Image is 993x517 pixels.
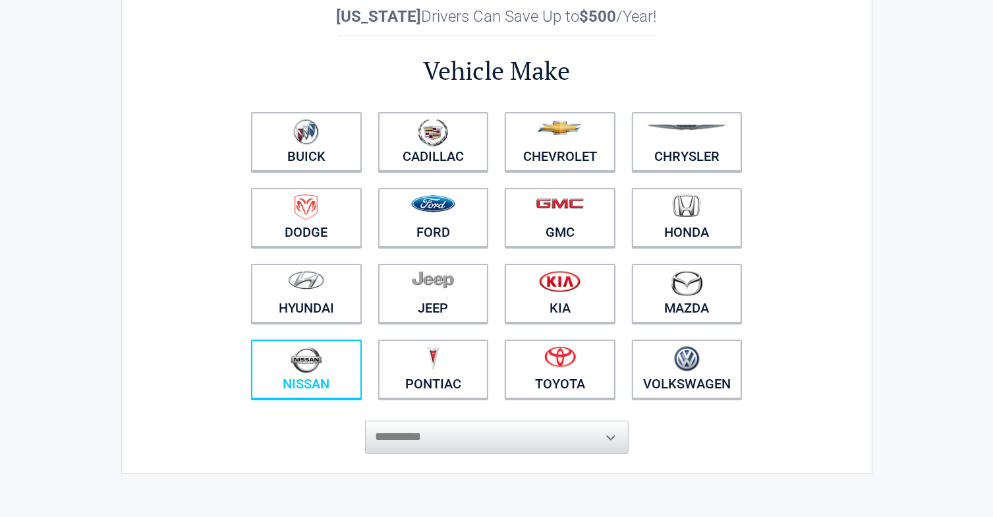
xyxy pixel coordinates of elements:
[295,195,318,220] img: dodge
[580,7,617,26] b: $500
[251,340,362,399] a: Nissan
[505,112,615,171] a: Chevrolet
[632,188,743,247] a: Honda
[251,188,362,247] a: Dodge
[505,264,615,323] a: Kia
[426,346,440,371] img: pontiac
[505,188,615,247] a: GMC
[337,7,422,26] b: [US_STATE]
[632,264,743,323] a: Mazda
[251,112,362,171] a: Buick
[251,264,362,323] a: Hyundai
[538,121,582,135] img: chevrolet
[670,270,703,296] img: mazda
[243,54,751,88] h2: Vehicle Make
[291,346,322,373] img: nissan
[288,270,325,289] img: hyundai
[673,195,700,218] img: honda
[505,340,615,399] a: Toyota
[674,346,700,372] img: volkswagen
[412,270,454,289] img: jeep
[378,264,489,323] a: Jeep
[544,346,576,367] img: toyota
[378,188,489,247] a: Ford
[293,119,319,145] img: buick
[536,198,584,209] img: gmc
[243,7,751,26] h2: Drivers Can Save Up to /Year
[539,270,581,292] img: kia
[418,119,448,146] img: cadillac
[632,340,743,399] a: Volkswagen
[411,195,455,212] img: ford
[378,112,489,171] a: Cadillac
[646,125,727,131] img: chrysler
[632,112,743,171] a: Chrysler
[378,340,489,399] a: Pontiac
